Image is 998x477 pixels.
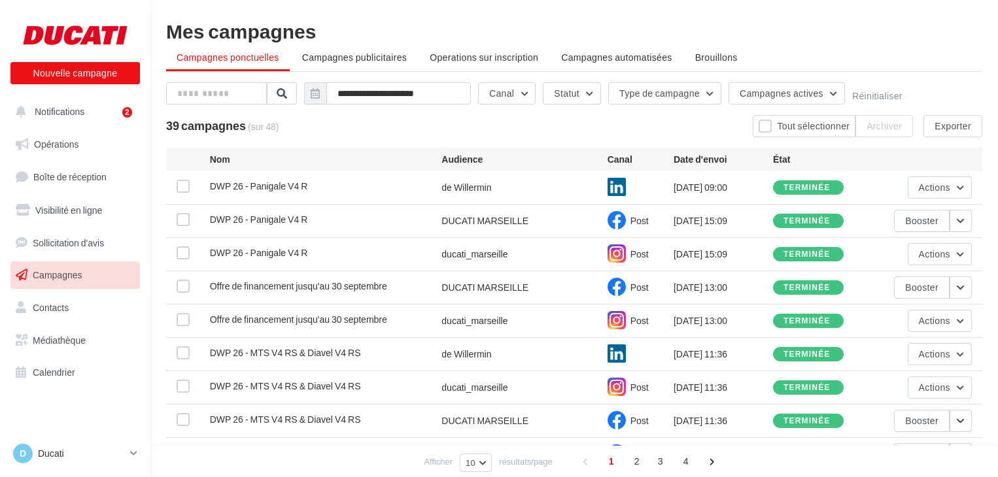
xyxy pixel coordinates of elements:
span: 3 [650,451,671,472]
a: Contacts [8,294,143,321]
a: D Ducati [10,441,140,466]
p: Ducati [38,447,125,460]
button: Exporter [923,115,982,137]
button: Actions [908,310,972,332]
span: Post [630,315,649,326]
div: [DATE] 15:09 [674,248,773,261]
button: Archiver [855,115,913,137]
div: terminée [783,317,831,325]
button: Booster [894,210,950,232]
button: Booster [894,410,950,432]
button: Nouvelle campagne [10,62,140,84]
span: Brouillons [695,52,738,63]
span: Afficher [424,455,453,468]
button: Réinitialiser [852,91,903,101]
span: 1 [601,451,622,472]
a: Visibilité en ligne [8,197,143,224]
span: Calendrier [33,367,75,378]
span: Post [630,382,649,393]
div: de Willermin [441,348,491,361]
span: Campagnes actives [740,88,823,99]
button: Actions [908,243,972,265]
div: Nom [210,153,442,166]
a: Sollicitation d'avis [8,229,143,257]
div: ducati_marseille [441,314,508,327]
div: État [773,153,872,166]
a: Boîte de réception [8,163,143,191]
div: Date d'envoi [674,153,773,166]
div: [DATE] 09:00 [674,181,773,194]
button: Statut [543,82,601,105]
span: 10 [466,457,475,468]
button: Booster [894,443,950,465]
span: Médiathèque [33,335,86,346]
span: 4 [676,451,697,472]
span: Campagnes [33,269,82,280]
span: Visibilité en ligne [35,205,102,216]
span: Post [630,248,649,259]
button: Type de campagne [608,82,721,105]
a: Calendrier [8,359,143,386]
div: ducati_marseille [441,381,508,394]
span: DWP 26 - Panigale V4 R [210,180,308,191]
span: 2 [627,451,647,472]
button: Booster [894,276,950,299]
div: terminée [783,250,831,259]
div: [DATE] 15:09 [674,214,773,227]
span: Opérations [34,139,78,150]
span: Operations sur inscription [430,52,538,63]
span: Actions [919,382,950,393]
span: DWP 26 - MTS V4 RS & Diavel V4 RS [210,347,361,358]
span: résultats/page [499,455,553,468]
a: Médiathèque [8,327,143,354]
button: Tout sélectionner [753,115,855,137]
span: Boîte de réception [33,171,107,182]
button: Actions [908,176,972,199]
div: DUCATI MARSEILLE [441,414,528,427]
span: Actions [919,315,950,326]
a: Campagnes [8,261,143,289]
div: DUCATI MARSEILLE [441,281,528,294]
span: DWP 26 - MTS V4 RS & Diavel V4 RS [210,380,361,391]
button: 10 [460,453,492,472]
div: ducati_marseille [441,248,508,261]
div: de Willermin [441,181,491,194]
button: Actions [908,376,972,399]
span: Post [630,282,649,293]
div: terminée [783,284,831,292]
span: Actions [919,182,950,193]
div: terminée [783,350,831,359]
div: DUCATI MARSEILLE [441,214,528,227]
div: Canal [608,153,674,166]
div: [DATE] 11:36 [674,414,773,427]
span: DWP 26 - Panigale V4 R [210,214,308,225]
span: Offre de financement jusqu'au 30 septembre [210,314,387,325]
span: D [20,447,26,460]
span: Sollicitation d'avis [33,237,104,248]
div: terminée [783,384,831,392]
span: Post [630,415,649,426]
span: Actions [919,248,950,259]
span: DWP 26 - MTS V4 RS & Diavel V4 RS [210,414,361,425]
div: Audience [441,153,607,166]
a: Opérations [8,131,143,158]
div: terminée [783,184,831,192]
span: 39 campagnes [166,118,246,133]
span: Post [630,215,649,226]
div: Mes campagnes [166,21,982,41]
button: Actions [908,343,972,365]
button: Campagnes actives [729,82,845,105]
div: [DATE] 11:36 [674,381,773,394]
button: Notifications 2 [8,98,137,125]
span: Campagnes automatisées [561,52,672,63]
div: [DATE] 13:00 [674,314,773,327]
span: Offre de financement jusqu'au 30 septembre [210,280,387,291]
div: 2 [122,107,132,118]
span: Notifications [35,106,84,117]
div: [DATE] 13:00 [674,281,773,294]
div: [DATE] 11:36 [674,348,773,361]
button: Canal [478,82,536,105]
div: terminée [783,217,831,225]
span: (sur 48) [248,120,279,133]
span: DWP 26 - Panigale V4 R [210,247,308,258]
